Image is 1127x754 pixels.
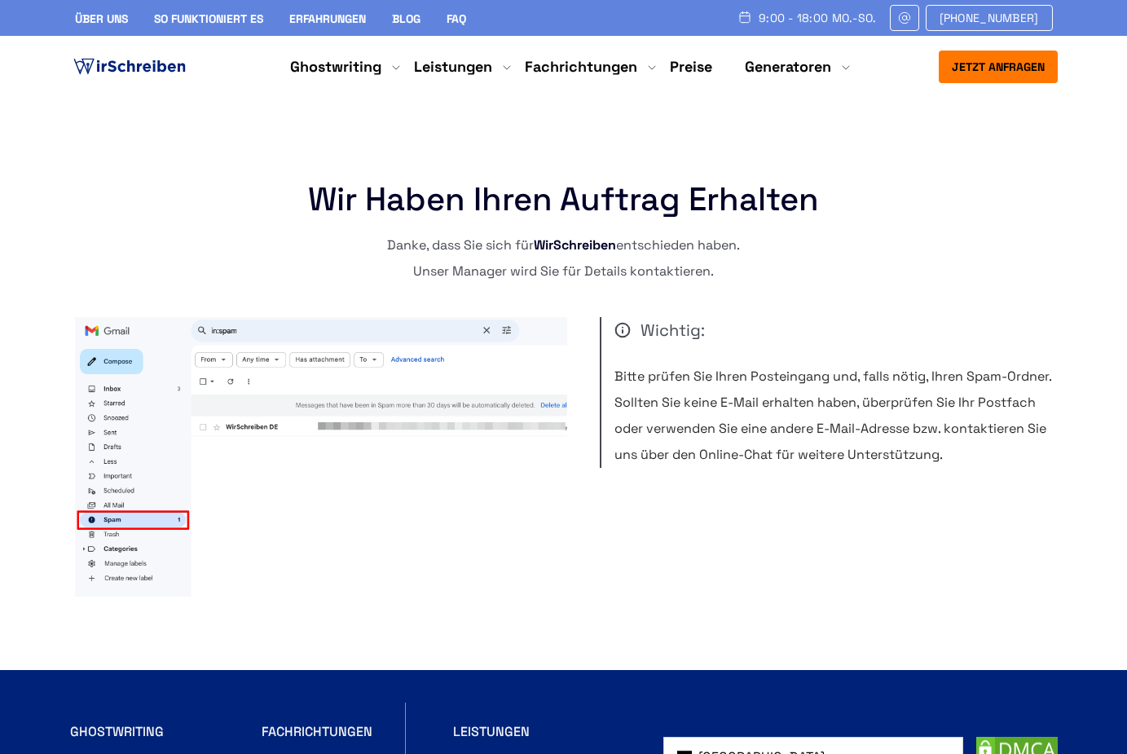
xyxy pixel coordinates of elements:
[75,232,1053,258] p: Danke, dass Sie sich für entschieden haben.
[75,317,567,597] img: thanks
[614,364,1053,468] p: Bitte prüfen Sie Ihren Posteingang und, falls nötig, Ihren Spam-Ordner. Sollten Sie keine E-Mail ...
[75,183,1053,216] h1: Wir haben Ihren Auftrag erhalten
[897,11,912,24] img: Email
[453,722,630,742] div: LEISTUNGEN
[290,57,381,77] a: Ghostwriting
[745,57,831,77] a: Generatoren
[262,722,438,742] div: FACHRICHTUNGEN
[447,11,466,26] a: FAQ
[737,11,752,24] img: Schedule
[392,11,420,26] a: Blog
[75,258,1053,284] p: Unser Manager wird Sie für Details kontaktieren.
[525,57,637,77] a: Fachrichtungen
[70,55,189,79] img: logo ghostwriter-österreich
[940,11,1039,24] span: [PHONE_NUMBER]
[289,11,366,26] a: Erfahrungen
[75,11,128,26] a: Über uns
[414,57,492,77] a: Leistungen
[759,11,877,24] span: 9:00 - 18:00 Mo.-So.
[614,317,1053,343] span: Wichtig:
[939,51,1058,83] button: Jetzt anfragen
[154,11,263,26] a: So funktioniert es
[670,57,712,76] a: Preise
[534,236,616,254] strong: WirSchreiben
[70,722,247,742] div: GHOSTWRITING
[926,5,1053,31] a: [PHONE_NUMBER]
